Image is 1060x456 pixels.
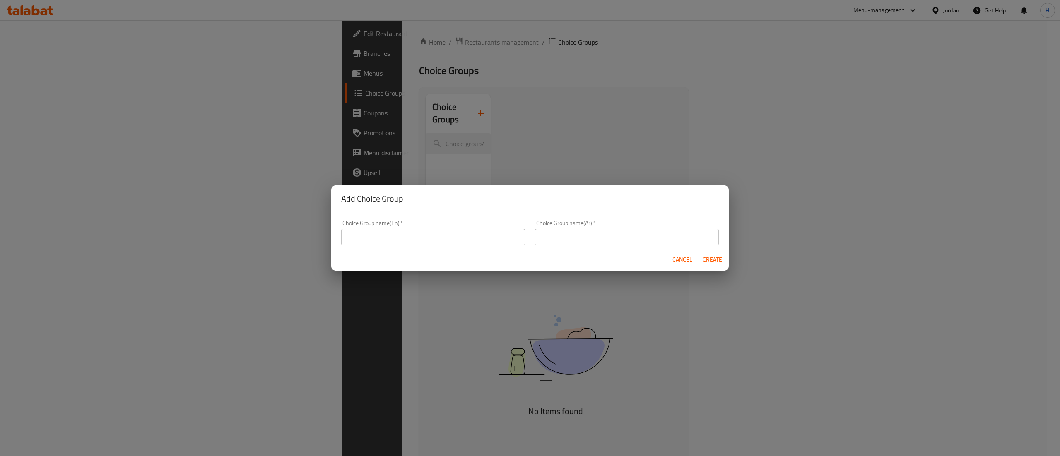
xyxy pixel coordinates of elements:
[672,254,692,265] span: Cancel
[669,252,696,267] button: Cancel
[699,252,725,267] button: Create
[535,229,719,245] input: Please enter Choice Group name(ar)
[341,192,719,205] h2: Add Choice Group
[341,229,525,245] input: Please enter Choice Group name(en)
[702,254,722,265] span: Create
